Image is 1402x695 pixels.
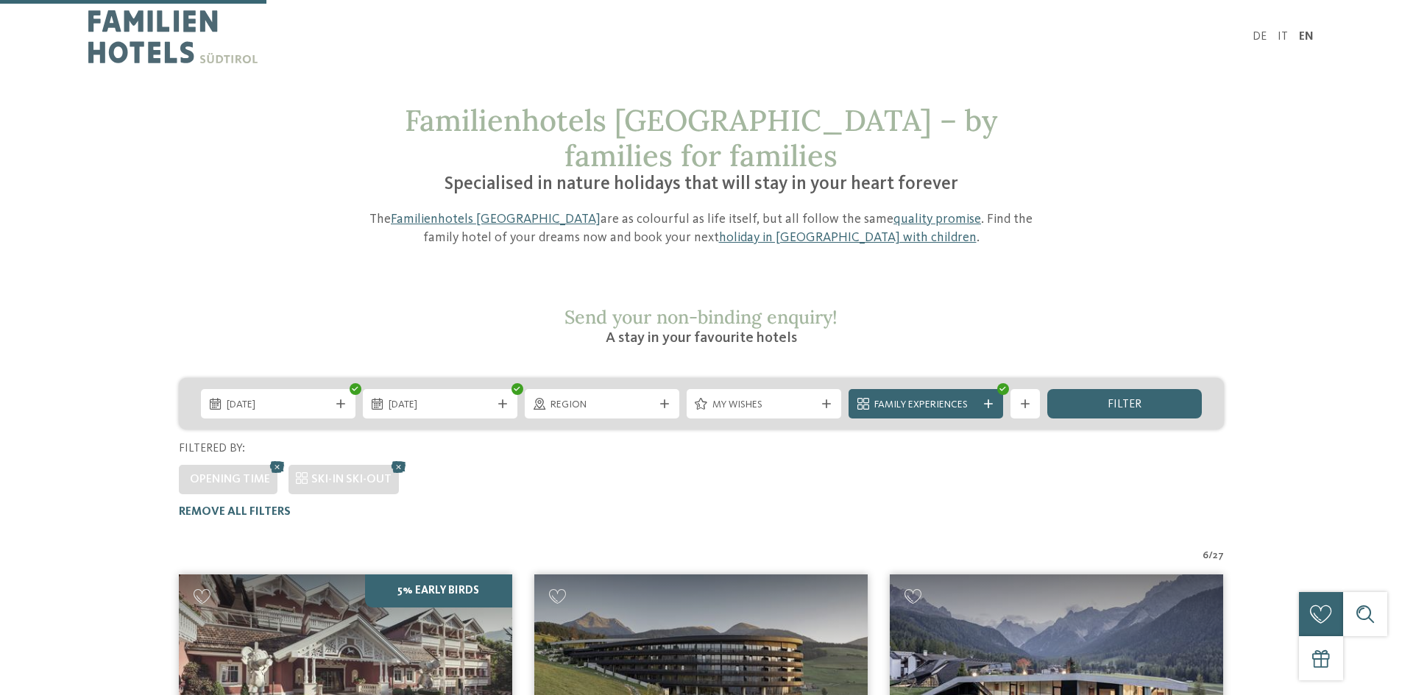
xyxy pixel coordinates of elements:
a: IT [1278,31,1288,43]
span: A stay in your favourite hotels [606,331,797,346]
span: Familienhotels [GEOGRAPHIC_DATA] – by families for families [405,101,997,174]
span: My wishes [712,398,815,413]
span: Region [550,398,654,413]
span: Remove all filters [179,506,291,518]
span: / [1208,549,1213,563]
a: Familienhotels [GEOGRAPHIC_DATA] [391,213,601,226]
span: filter [1108,399,1141,410]
span: 6 [1203,549,1208,563]
a: holiday in [GEOGRAPHIC_DATA] with children [719,231,977,244]
a: quality promise [893,213,981,226]
span: [DATE] [227,398,330,413]
span: Specialised in nature holidays that will stay in your heart forever [445,175,958,193]
p: The are as colourful as life itself, but all follow the same . Find the family hotel of your drea... [352,210,1051,247]
span: [DATE] [389,398,492,413]
a: DE [1253,31,1267,43]
span: Send your non-binding enquiry! [564,305,838,329]
span: Family Experiences [874,398,977,413]
span: SKI-IN SKI-OUT [311,474,392,485]
span: Filtered by: [179,443,245,455]
span: 27 [1213,549,1224,563]
a: EN [1299,31,1314,43]
span: Opening time [190,474,270,485]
